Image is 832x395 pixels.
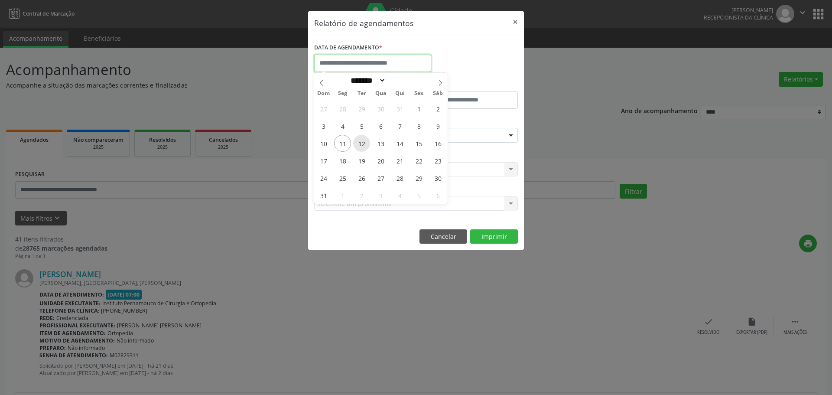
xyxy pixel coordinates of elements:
[372,118,389,134] span: Agosto 6, 2025
[390,91,409,96] span: Qui
[429,170,446,186] span: Agosto 30, 2025
[372,100,389,117] span: Julho 30, 2025
[391,187,408,204] span: Setembro 4, 2025
[334,170,351,186] span: Agosto 25, 2025
[333,91,352,96] span: Seg
[429,135,446,152] span: Agosto 16, 2025
[391,100,408,117] span: Julho 31, 2025
[429,152,446,169] span: Agosto 23, 2025
[410,170,427,186] span: Agosto 29, 2025
[314,17,413,29] h5: Relatório de agendamentos
[507,11,524,33] button: Close
[391,118,408,134] span: Agosto 7, 2025
[410,187,427,204] span: Setembro 5, 2025
[334,135,351,152] span: Agosto 11, 2025
[348,76,386,85] select: Month
[470,229,518,244] button: Imprimir
[429,91,448,96] span: Sáb
[334,187,351,204] span: Setembro 1, 2025
[314,91,333,96] span: Dom
[352,91,371,96] span: Ter
[315,187,332,204] span: Agosto 31, 2025
[315,100,332,117] span: Julho 27, 2025
[429,187,446,204] span: Setembro 6, 2025
[353,170,370,186] span: Agosto 26, 2025
[410,135,427,152] span: Agosto 15, 2025
[410,118,427,134] span: Agosto 8, 2025
[314,41,382,55] label: DATA DE AGENDAMENTO
[419,229,467,244] button: Cancelar
[391,135,408,152] span: Agosto 14, 2025
[391,170,408,186] span: Agosto 28, 2025
[371,91,390,96] span: Qua
[353,152,370,169] span: Agosto 19, 2025
[334,100,351,117] span: Julho 28, 2025
[386,76,414,85] input: Year
[353,100,370,117] span: Julho 29, 2025
[391,152,408,169] span: Agosto 21, 2025
[410,100,427,117] span: Agosto 1, 2025
[334,118,351,134] span: Agosto 4, 2025
[353,135,370,152] span: Agosto 12, 2025
[429,100,446,117] span: Agosto 2, 2025
[334,152,351,169] span: Agosto 18, 2025
[315,135,332,152] span: Agosto 10, 2025
[418,78,518,91] label: ATÉ
[372,187,389,204] span: Setembro 3, 2025
[372,135,389,152] span: Agosto 13, 2025
[315,170,332,186] span: Agosto 24, 2025
[409,91,429,96] span: Sex
[372,152,389,169] span: Agosto 20, 2025
[353,187,370,204] span: Setembro 2, 2025
[410,152,427,169] span: Agosto 22, 2025
[315,118,332,134] span: Agosto 3, 2025
[429,118,446,134] span: Agosto 9, 2025
[372,170,389,186] span: Agosto 27, 2025
[353,118,370,134] span: Agosto 5, 2025
[315,152,332,169] span: Agosto 17, 2025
